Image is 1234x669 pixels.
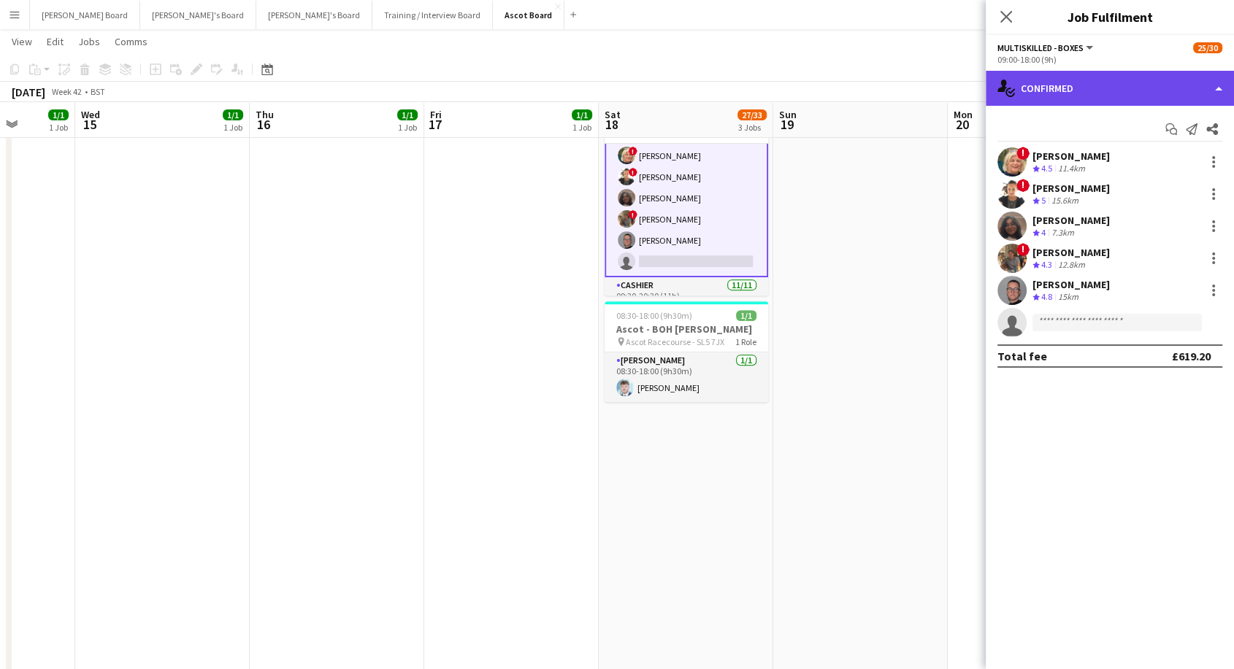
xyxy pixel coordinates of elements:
[1055,291,1081,303] div: 15km
[626,336,724,347] span: Ascot Racecourse - SL5 7JX
[986,7,1234,26] h3: Job Fulfilment
[12,35,32,48] span: View
[1049,227,1077,239] div: 7.3km
[1032,150,1110,163] div: [PERSON_NAME]
[777,116,797,133] span: 19
[81,108,100,121] span: Wed
[253,116,274,133] span: 16
[997,42,1084,53] span: Multiskilled - Boxes
[616,310,692,321] span: 08:30-18:00 (9h30m)
[605,108,621,121] span: Sat
[1172,349,1211,363] div: £619.20
[1041,291,1052,302] span: 4.8
[1055,163,1088,175] div: 11.4km
[1193,42,1222,53] span: 25/30
[140,1,256,29] button: [PERSON_NAME]'s Board
[954,108,973,121] span: Mon
[1032,214,1110,227] div: [PERSON_NAME]
[1016,179,1030,192] span: !
[1049,195,1081,207] div: 15.6km
[397,109,418,120] span: 1/1
[572,109,592,120] span: 1/1
[997,54,1222,65] div: 09:00-18:00 (9h)
[12,85,45,99] div: [DATE]
[79,116,100,133] span: 15
[91,86,105,97] div: BST
[1016,147,1030,160] span: !
[41,32,69,51] a: Edit
[428,116,442,133] span: 17
[115,35,147,48] span: Comms
[605,322,768,336] h3: Ascot - BOH [PERSON_NAME]
[223,109,243,120] span: 1/1
[629,168,637,177] span: !
[398,122,417,133] div: 1 Job
[736,310,756,321] span: 1/1
[738,122,766,133] div: 3 Jobs
[109,32,153,51] a: Comms
[1032,182,1110,195] div: [PERSON_NAME]
[223,122,242,133] div: 1 Job
[997,349,1047,363] div: Total fee
[572,122,591,133] div: 1 Job
[779,108,797,121] span: Sun
[1032,278,1110,291] div: [PERSON_NAME]
[47,35,64,48] span: Edit
[48,86,85,97] span: Week 42
[605,352,768,402] app-card-role: [PERSON_NAME]1/108:30-18:00 (9h30m)[PERSON_NAME]
[1041,227,1046,238] span: 4
[493,1,564,29] button: Ascot Board
[951,116,973,133] span: 20
[430,108,442,121] span: Fri
[256,1,372,29] button: [PERSON_NAME]'s Board
[6,32,38,51] a: View
[1055,259,1088,271] div: 12.8km
[1041,195,1046,206] span: 5
[629,210,637,219] span: !
[49,122,68,133] div: 1 Job
[48,109,69,120] span: 1/1
[256,108,274,121] span: Thu
[629,147,637,155] span: !
[605,301,768,402] app-job-card: 08:30-18:00 (9h30m)1/1Ascot - BOH [PERSON_NAME] Ascot Racecourse - SL5 7JX1 Role[PERSON_NAME]1/10...
[605,119,768,277] app-card-role: Multiskilled - Boxes31A5/609:00-18:00 (9h)![PERSON_NAME]![PERSON_NAME][PERSON_NAME]![PERSON_NAME]...
[602,116,621,133] span: 18
[605,277,768,538] app-card-role: Cashier11/1109:30-20:30 (11h)
[737,109,767,120] span: 27/33
[1032,246,1110,259] div: [PERSON_NAME]
[1016,243,1030,256] span: !
[78,35,100,48] span: Jobs
[1041,259,1052,270] span: 4.3
[605,80,768,295] app-job-card: 08:30-20:30 (12h)25/30(27) [GEOGRAPHIC_DATA] - QIPCO🏇🏼 Ascot, SL5 7JX7 Roles![PERSON_NAME][PERSON...
[72,32,106,51] a: Jobs
[30,1,140,29] button: [PERSON_NAME] Board
[372,1,493,29] button: Training / Interview Board
[997,42,1095,53] button: Multiskilled - Boxes
[986,71,1234,106] div: Confirmed
[1041,163,1052,174] span: 4.5
[735,336,756,347] span: 1 Role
